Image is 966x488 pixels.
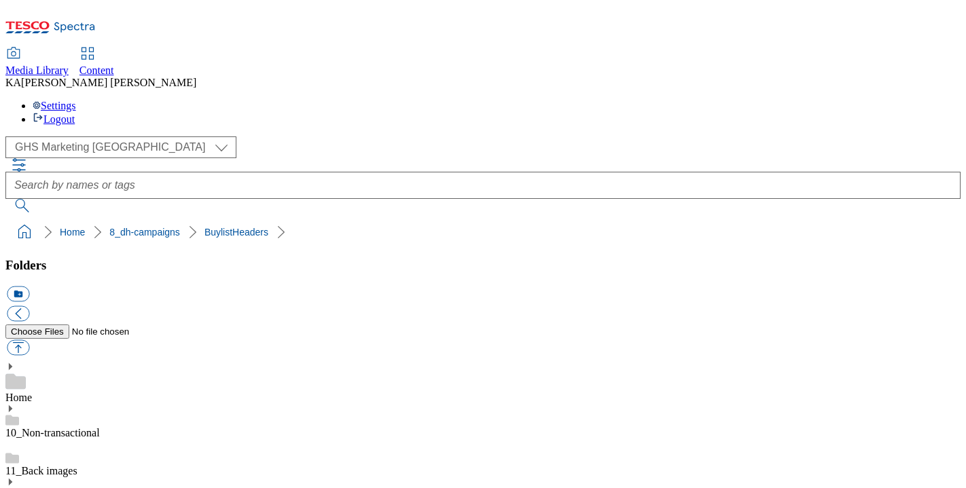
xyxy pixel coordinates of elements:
[21,77,196,88] span: [PERSON_NAME] [PERSON_NAME]
[14,221,35,243] a: home
[5,258,961,273] h3: Folders
[109,227,180,238] a: 8_dh-campaigns
[5,172,961,199] input: Search by names or tags
[79,64,114,76] span: Content
[5,64,69,76] span: Media Library
[60,227,85,238] a: Home
[5,392,32,403] a: Home
[204,227,268,238] a: BuylistHeaders
[33,100,76,111] a: Settings
[79,48,114,77] a: Content
[33,113,75,125] a: Logout
[5,465,77,476] a: 11_Back images
[5,77,21,88] span: KA
[5,427,100,438] a: 10_Non-transactional
[5,219,961,245] nav: breadcrumb
[5,48,69,77] a: Media Library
